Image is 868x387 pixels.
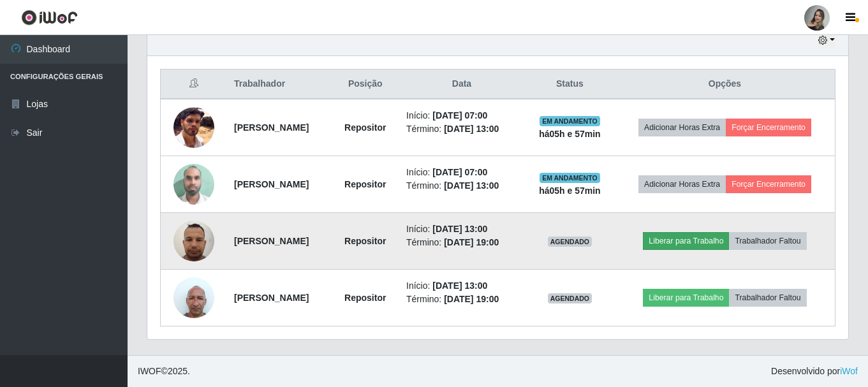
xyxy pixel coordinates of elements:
[726,175,811,193] button: Forçar Encerramento
[638,175,726,193] button: Adicionar Horas Extra
[525,69,615,99] th: Status
[344,179,386,189] strong: Repositor
[539,129,601,139] strong: há 05 h e 57 min
[726,119,811,136] button: Forçar Encerramento
[399,69,525,99] th: Data
[406,279,517,293] li: Início:
[615,69,835,99] th: Opções
[332,69,399,99] th: Posição
[173,270,214,325] img: 1737056523425.jpeg
[406,179,517,193] li: Término:
[234,236,309,246] strong: [PERSON_NAME]
[21,10,78,26] img: CoreUI Logo
[444,180,499,191] time: [DATE] 13:00
[643,289,729,307] button: Liberar para Trabalho
[444,124,499,134] time: [DATE] 13:00
[548,237,592,247] span: AGENDADO
[406,122,517,136] li: Término:
[406,166,517,179] li: Início:
[344,236,386,246] strong: Repositor
[234,179,309,189] strong: [PERSON_NAME]
[540,173,600,183] span: EM ANDAMENTO
[638,119,726,136] button: Adicionar Horas Extra
[729,232,806,250] button: Trabalhador Faltou
[406,223,517,236] li: Início:
[548,293,592,303] span: AGENDADO
[406,109,517,122] li: Início:
[234,122,309,133] strong: [PERSON_NAME]
[234,293,309,303] strong: [PERSON_NAME]
[173,214,214,268] img: 1701473418754.jpeg
[432,110,487,120] time: [DATE] 07:00
[643,232,729,250] button: Liberar para Trabalho
[173,107,214,148] img: 1734717801679.jpeg
[138,365,190,378] span: © 2025 .
[226,69,332,99] th: Trabalhador
[344,293,386,303] strong: Repositor
[432,281,487,291] time: [DATE] 13:00
[432,167,487,177] time: [DATE] 07:00
[432,224,487,234] time: [DATE] 13:00
[138,366,161,376] span: IWOF
[771,365,858,378] span: Desenvolvido por
[444,237,499,247] time: [DATE] 19:00
[540,116,600,126] span: EM ANDAMENTO
[406,236,517,249] li: Término:
[729,289,806,307] button: Trabalhador Faltou
[344,122,386,133] strong: Repositor
[406,293,517,306] li: Término:
[173,157,214,211] img: 1751466407656.jpeg
[840,366,858,376] a: iWof
[444,294,499,304] time: [DATE] 19:00
[539,186,601,196] strong: há 05 h e 57 min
